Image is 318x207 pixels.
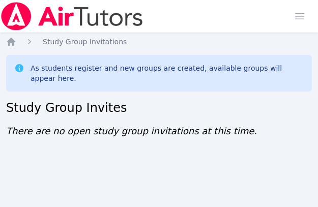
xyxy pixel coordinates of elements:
nav: Breadcrumb [6,37,312,47]
div: As students register and new groups are created, available groups will appear here. [31,63,304,83]
span: Study Group Invitations [43,38,127,46]
h2: Study Group Invites [6,100,312,116]
a: Study Group Invitations [43,37,127,47]
span: There are no open study group invitations at this time. [6,126,257,136]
